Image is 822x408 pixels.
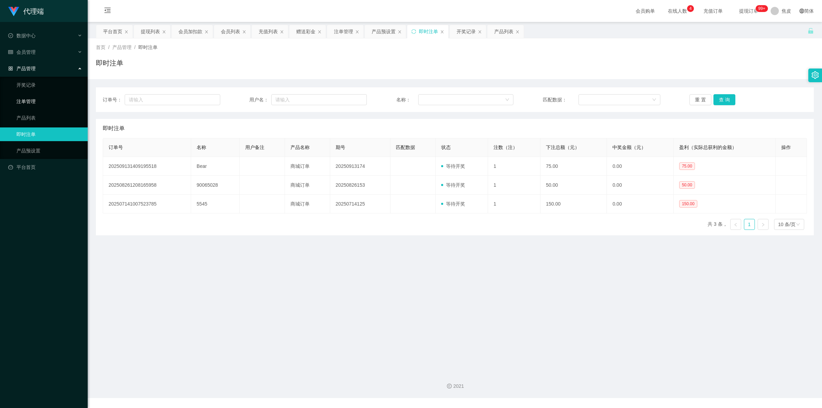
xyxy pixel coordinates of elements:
[336,145,345,150] span: 期号
[8,66,13,71] i: 图标: appstore-o
[799,9,804,13] i: 图标: global
[679,181,695,189] span: 50.00
[242,30,246,34] i: 图标: close
[607,176,673,195] td: 0.00
[8,8,44,14] a: 代理端
[708,219,727,230] li: 共 3 条，
[457,25,476,38] div: 开奖记录
[245,145,264,150] span: 用户备注
[96,0,119,22] i: 图标: menu-fold
[197,145,206,150] span: 名称
[103,96,125,103] span: 订单号：
[419,25,438,38] div: 即时注单
[494,25,513,38] div: 产品列表
[540,195,607,213] td: 150.00
[440,30,444,34] i: 图标: close
[8,7,19,16] img: logo.9652507e.png
[744,219,755,230] a: 1
[664,9,690,13] span: 在线人数
[744,219,755,230] li: 1
[689,94,711,105] button: 重 置
[778,219,796,230] div: 10 条/页
[540,157,607,176] td: 75.00
[16,144,82,158] a: 产品预设置
[689,5,692,12] p: 4
[280,30,284,34] i: 图标: close
[23,0,44,22] h1: 代理端
[141,25,160,38] div: 提现列表
[441,163,465,169] span: 等待开奖
[700,9,726,13] span: 充值订单
[125,94,220,105] input: 请输入
[411,29,416,34] i: 图标: sync
[138,45,158,50] span: 即时注单
[162,30,166,34] i: 图标: close
[679,162,695,170] span: 75.00
[652,98,656,102] i: 图标: down
[758,219,769,230] li: 下一页
[109,145,123,150] span: 订单号
[756,5,768,12] sup: 1193
[730,219,741,230] li: 上一页
[808,28,814,34] i: 图标: unlock
[285,195,330,213] td: 商城订单
[679,145,737,150] span: 盈利（实际总获利的金额）
[178,25,202,38] div: 会员加扣款
[112,45,132,50] span: 产品管理
[679,200,697,208] span: 150.00
[441,201,465,207] span: 等待开奖
[103,195,191,213] td: 202507141007523785
[191,157,239,176] td: Bear
[124,30,128,34] i: 图标: close
[221,25,240,38] div: 会员列表
[687,5,694,12] sup: 4
[103,124,125,133] span: 即时注单
[204,30,209,34] i: 图标: close
[488,195,540,213] td: 1
[134,45,136,50] span: /
[8,50,13,54] i: 图标: table
[317,30,322,34] i: 图标: close
[396,145,415,150] span: 匹配数据
[372,25,396,38] div: 产品预设置
[296,25,315,38] div: 赠送彩金
[8,49,36,55] span: 会员管理
[761,223,765,227] i: 图标: right
[271,94,367,105] input: 请输入
[16,78,82,92] a: 开奖记录
[441,145,451,150] span: 状态
[259,25,278,38] div: 充值列表
[285,157,330,176] td: 商城订单
[811,71,819,79] i: 图标: setting
[103,157,191,176] td: 202509131409195518
[543,96,578,103] span: 匹配数据：
[108,45,110,50] span: /
[734,223,738,227] i: 图标: left
[540,176,607,195] td: 50.00
[330,176,390,195] td: 20250826153
[355,30,359,34] i: 图标: close
[16,111,82,125] a: 产品列表
[488,157,540,176] td: 1
[398,30,402,34] i: 图标: close
[736,9,762,13] span: 提现订单
[96,58,123,68] h1: 即时注单
[607,195,673,213] td: 0.00
[781,145,791,150] span: 操作
[505,98,509,102] i: 图标: down
[447,384,452,388] i: 图标: copyright
[16,95,82,108] a: 注单管理
[494,145,518,150] span: 注数（注）
[249,96,271,103] span: 用户名：
[8,33,13,38] i: 图标: check-circle-o
[96,45,105,50] span: 首页
[330,157,390,176] td: 20250913174
[16,127,82,141] a: 即时注单
[713,94,735,105] button: 查 询
[93,383,817,390] div: 2021
[612,145,646,150] span: 中奖金额（元）
[8,160,82,174] a: 图标: dashboard平台首页
[8,66,36,71] span: 产品管理
[515,30,520,34] i: 图标: close
[546,145,580,150] span: 下注总额（元）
